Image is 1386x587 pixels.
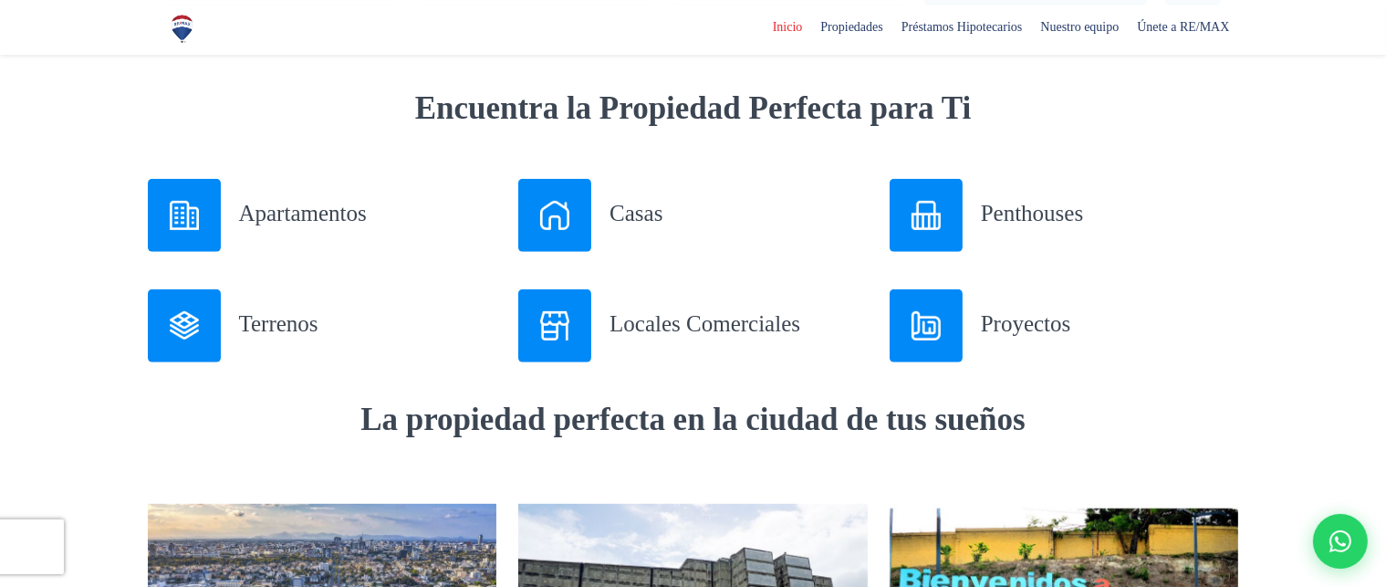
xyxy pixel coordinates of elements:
span: Propiedades [811,14,891,41]
h3: Proyectos [981,308,1239,340]
span: Inicio [764,14,812,41]
strong: La propiedad perfecta en la ciudad de tus sueños [360,402,1026,437]
h3: Casas [610,197,868,229]
span: Nuestro equipo [1031,14,1128,41]
span: Únete a RE/MAX [1128,14,1238,41]
span: Préstamos Hipotecarios [892,14,1032,41]
a: Proyectos [890,289,1239,362]
a: Terrenos [148,289,497,362]
a: Casas [518,179,868,252]
h3: Locales Comerciales [610,308,868,340]
h3: Terrenos [239,308,497,340]
strong: Encuentra la Propiedad Perfecta para Ti [415,90,972,126]
a: Apartamentos [148,179,497,252]
h3: Apartamentos [239,197,497,229]
a: Locales Comerciales [518,289,868,362]
h3: Penthouses [981,197,1239,229]
img: Logo de REMAX [166,13,198,45]
a: Penthouses [890,179,1239,252]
